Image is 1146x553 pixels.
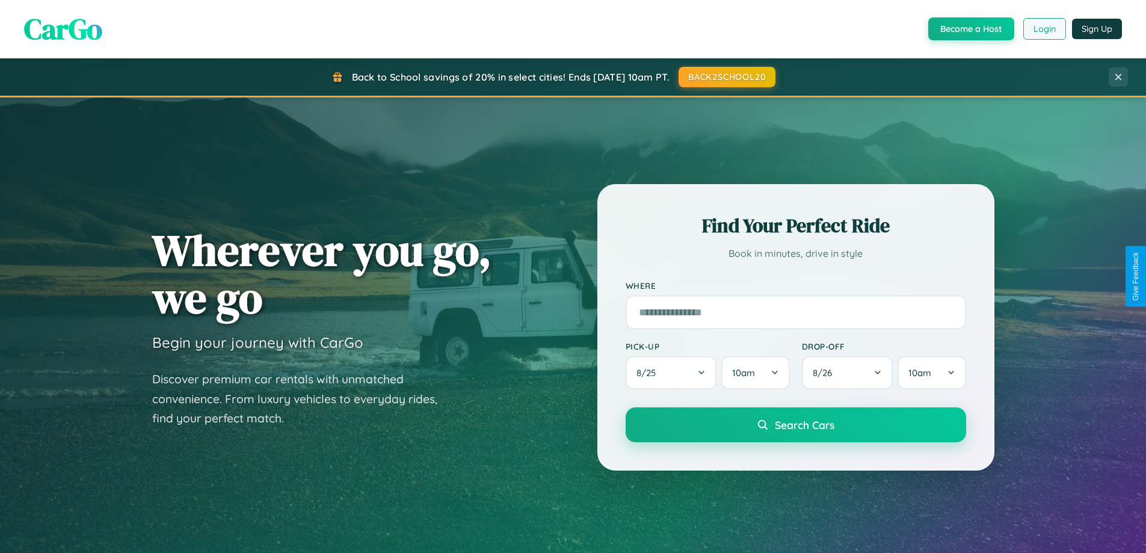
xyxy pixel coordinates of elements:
button: 8/26 [802,356,893,389]
button: Become a Host [928,17,1014,40]
button: BACK2SCHOOL20 [679,67,775,87]
p: Book in minutes, drive in style [626,245,966,262]
button: Sign Up [1072,19,1122,39]
span: 8 / 25 [636,367,662,378]
button: 8/25 [626,356,717,389]
label: Where [626,280,966,291]
button: 10am [721,356,789,389]
button: Login [1023,18,1066,40]
button: Search Cars [626,407,966,442]
p: Discover premium car rentals with unmatched convenience. From luxury vehicles to everyday rides, ... [152,369,453,428]
label: Drop-off [802,341,966,351]
h2: Find Your Perfect Ride [626,212,966,239]
h1: Wherever you go, we go [152,226,491,321]
button: 10am [898,356,966,389]
label: Pick-up [626,341,790,351]
span: 8 / 26 [813,367,838,378]
span: 10am [732,367,755,378]
h3: Begin your journey with CarGo [152,333,363,351]
span: Search Cars [775,418,834,431]
span: CarGo [24,9,102,49]
span: Back to School savings of 20% in select cities! Ends [DATE] 10am PT. [352,71,670,83]
span: 10am [908,367,931,378]
div: Give Feedback [1132,252,1140,301]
